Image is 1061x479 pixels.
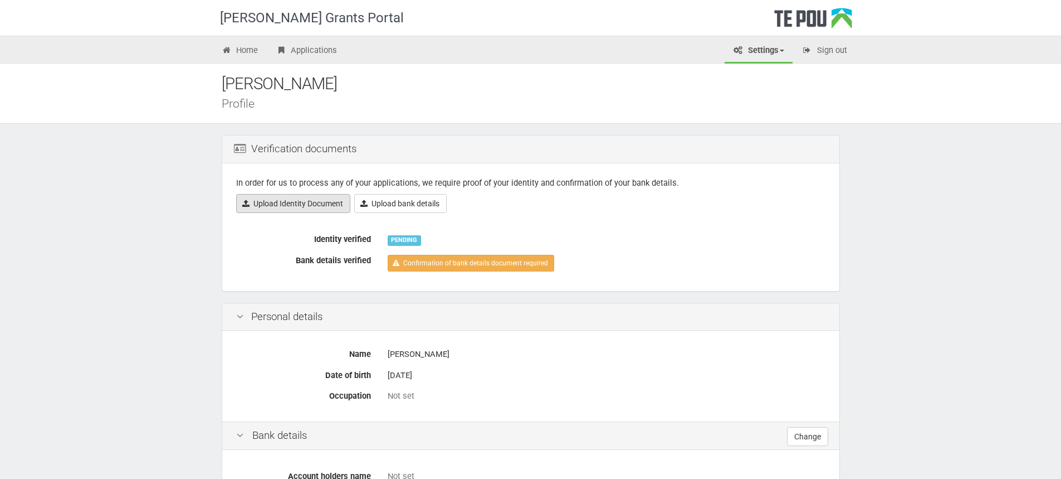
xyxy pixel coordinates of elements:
[228,345,379,360] label: Name
[222,72,857,96] div: [PERSON_NAME]
[794,39,855,64] a: Sign out
[236,194,350,213] a: Upload Identity Document
[388,255,554,272] a: Confirmation of bank details document required
[725,39,793,64] a: Settings
[222,136,839,163] div: Verification documents
[774,8,852,36] div: Te Pou Logo
[228,230,379,245] label: Identity verified
[354,194,447,213] a: Upload bank details
[222,98,857,109] div: Profile
[787,427,828,446] a: Change
[222,303,839,331] div: Personal details
[267,39,345,64] a: Applications
[213,39,267,64] a: Home
[388,235,421,245] div: PENDING
[222,422,839,450] div: Bank details
[236,177,825,189] p: In order for us to process any of your applications, we require proof of your identity and confir...
[388,345,825,364] div: [PERSON_NAME]
[388,366,825,385] div: [DATE]
[388,390,825,402] div: Not set
[228,386,379,402] label: Occupation
[228,251,379,267] label: Bank details verified
[228,366,379,381] label: Date of birth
